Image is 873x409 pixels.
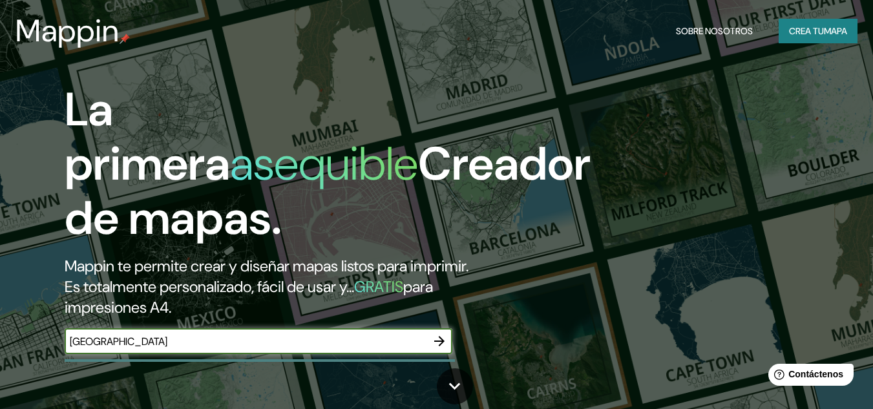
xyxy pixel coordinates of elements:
button: Sobre nosotros [671,19,758,43]
font: Sobre nosotros [676,25,753,37]
font: Crea tu [789,25,824,37]
font: mapa [824,25,847,37]
font: Creador de mapas. [65,134,591,248]
font: Es totalmente personalizado, fácil de usar y... [65,277,354,297]
font: La primera [65,79,230,194]
input: Elige tu lugar favorito [65,334,426,349]
iframe: Lanzador de widgets de ayuda [758,359,859,395]
button: Crea tumapa [779,19,857,43]
font: Mappin [16,10,120,51]
font: Mappin te permite crear y diseñar mapas listos para imprimir. [65,256,468,276]
font: GRATIS [354,277,403,297]
img: pin de mapeo [120,34,130,44]
font: asequible [230,134,418,194]
font: para impresiones A4. [65,277,433,317]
